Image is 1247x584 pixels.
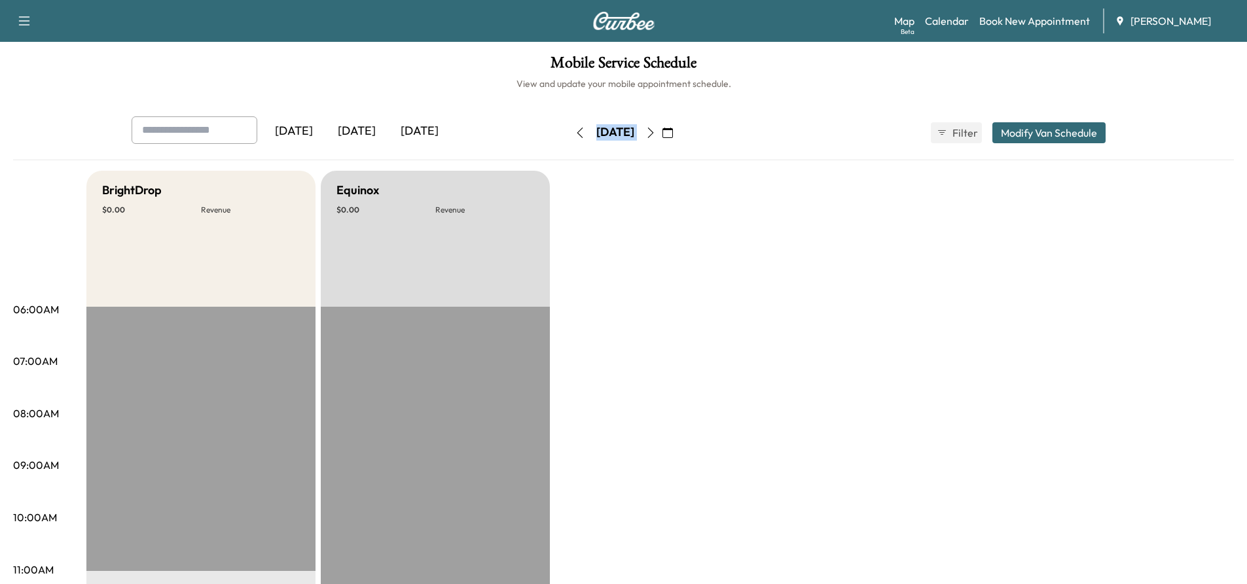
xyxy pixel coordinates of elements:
img: Curbee Logo [592,12,655,30]
p: 08:00AM [13,405,59,421]
button: Filter [931,122,982,143]
div: [DATE] [596,124,634,141]
div: [DATE] [325,116,388,146]
a: Calendar [925,13,969,29]
p: Revenue [201,205,300,215]
h1: Mobile Service Schedule [13,55,1234,77]
span: Filter [952,125,976,141]
p: 06:00AM [13,301,59,317]
h5: BrightDrop [102,181,162,199]
h6: View and update your mobile appointment schedule. [13,77,1234,90]
a: Book New Appointment [979,13,1090,29]
p: 11:00AM [13,562,54,577]
div: Beta [901,27,914,37]
button: Modify Van Schedule [992,122,1106,143]
span: [PERSON_NAME] [1130,13,1211,29]
div: [DATE] [262,116,325,146]
p: 07:00AM [13,353,58,369]
p: 10:00AM [13,509,57,525]
p: $ 0.00 [102,205,201,215]
p: $ 0.00 [336,205,435,215]
p: 09:00AM [13,457,59,473]
div: [DATE] [388,116,451,146]
p: Revenue [435,205,534,215]
h5: Equinox [336,181,379,199]
a: MapBeta [894,13,914,29]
